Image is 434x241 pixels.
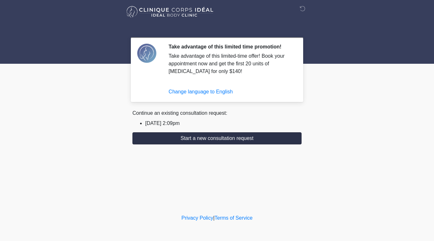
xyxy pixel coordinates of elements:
[168,52,292,75] div: Take advantage of this limited-time offer! Book your appointment now and get the first 20 units o...
[168,89,233,94] a: Change language to English
[137,44,156,63] img: Agent Avatar
[213,215,214,221] a: |
[132,132,302,144] button: Start a new consultation request
[126,5,214,19] img: Ideal Body Clinic Logo
[128,23,306,35] h1: ‎
[214,215,252,221] a: Terms of Service
[132,109,302,117] div: Continue an existing consultation request:
[168,44,292,50] h2: Take advantage of this limited time promotion!
[182,215,213,221] a: Privacy Policy
[145,120,302,127] li: [DATE] 2:09pm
